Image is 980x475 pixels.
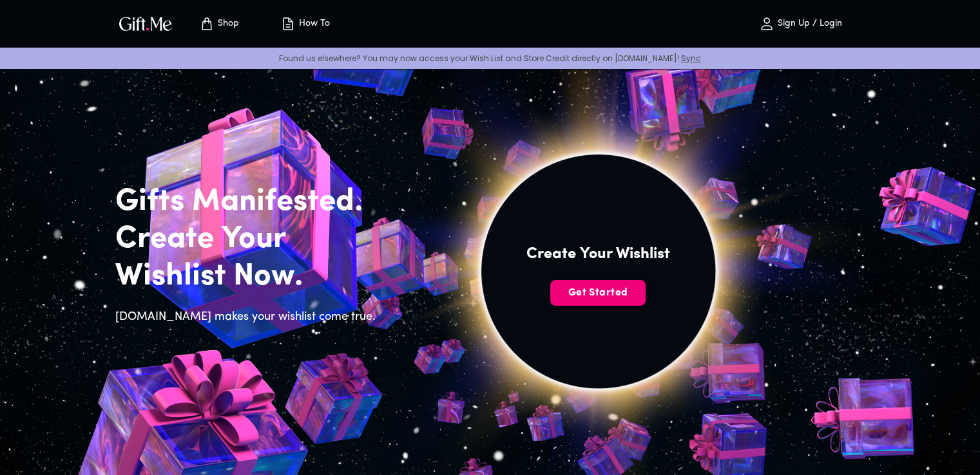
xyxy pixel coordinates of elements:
[550,286,646,300] span: Get Started
[736,3,865,44] button: Sign Up / Login
[117,14,175,33] img: GiftMe Logo
[184,3,255,44] button: Store page
[115,221,383,258] h2: Create Your
[10,53,970,64] p: Found us elsewhere? You may now access your Wish List and Store Credit directly on [DOMAIN_NAME]!
[526,244,670,265] h4: Create Your Wishlist
[774,19,842,30] p: Sign Up / Login
[115,308,383,326] h6: [DOMAIN_NAME] makes your wishlist come true.
[280,16,296,32] img: how-to.svg
[550,280,646,306] button: Get Started
[681,53,701,64] a: Sync
[115,183,383,221] h2: Gifts Manifested.
[270,3,341,44] button: How To
[215,19,239,30] p: Shop
[296,19,330,30] p: How To
[115,258,383,295] h2: Wishlist Now.
[115,16,176,32] button: GiftMe Logo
